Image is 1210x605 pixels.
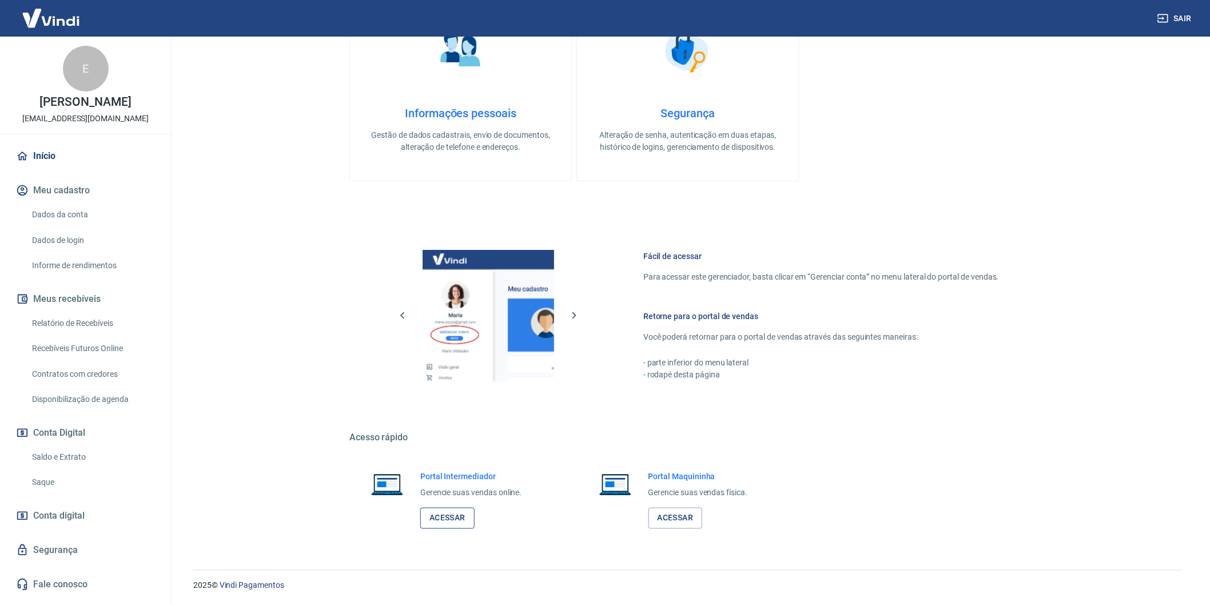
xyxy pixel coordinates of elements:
[14,178,157,203] button: Meu cadastro
[420,471,522,482] h6: Portal Intermediador
[27,203,157,226] a: Dados da conta
[659,22,717,79] img: Segurança
[1155,8,1196,29] button: Sair
[648,508,703,529] a: Acessar
[14,572,157,597] a: Fale conosco
[648,487,748,499] p: Gerencie suas vendas física.
[349,432,1026,443] h5: Acesso rápido
[595,129,780,153] p: Alteração de senha, autenticação em duas etapas, histórico de logins, gerenciamento de dispositivos.
[368,129,553,153] p: Gestão de dados cadastrais, envio de documentos, alteração de telefone e endereços.
[14,1,88,35] img: Vindi
[643,250,999,262] h6: Fácil de acessar
[39,96,131,108] p: [PERSON_NAME]
[643,357,999,369] p: - parte inferior do menu lateral
[27,312,157,335] a: Relatório de Recebíveis
[420,487,522,499] p: Gerencie suas vendas online.
[27,229,157,252] a: Dados de login
[220,581,284,590] a: Vindi Pagamentos
[14,503,157,528] a: Conta digital
[22,113,149,125] p: [EMAIL_ADDRESS][DOMAIN_NAME]
[643,311,999,322] h6: Retorne para o portal de vendas
[643,369,999,381] p: - rodapé desta página
[27,445,157,469] a: Saldo e Extrato
[363,471,411,498] img: Imagem de um notebook aberto
[14,286,157,312] button: Meus recebíveis
[14,538,157,563] a: Segurança
[14,144,157,169] a: Início
[643,271,999,283] p: Para acessar este gerenciador, basta clicar em “Gerenciar conta” no menu lateral do portal de ven...
[27,254,157,277] a: Informe de rendimentos
[420,508,475,529] a: Acessar
[193,580,1183,592] p: 2025 ©
[432,22,489,79] img: Informações pessoais
[27,363,157,386] a: Contratos com credores
[14,420,157,445] button: Conta Digital
[368,106,553,120] h4: Informações pessoais
[63,46,109,91] div: E
[33,508,85,524] span: Conta digital
[643,331,999,343] p: Você poderá retornar para o portal de vendas através das seguintes maneiras:
[423,250,554,381] img: Imagem da dashboard mostrando o botão de gerenciar conta na sidebar no lado esquerdo
[27,337,157,360] a: Recebíveis Futuros Online
[595,106,780,120] h4: Segurança
[27,471,157,494] a: Saque
[591,471,639,498] img: Imagem de um notebook aberto
[27,388,157,411] a: Disponibilização de agenda
[648,471,748,482] h6: Portal Maquininha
